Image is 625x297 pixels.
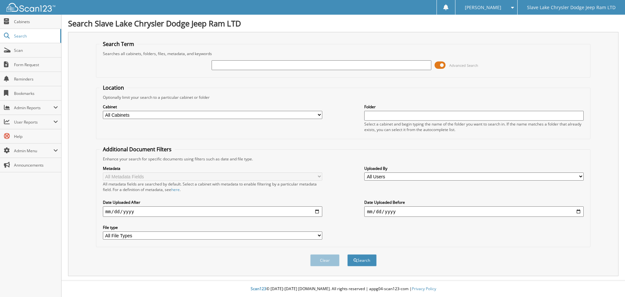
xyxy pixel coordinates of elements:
[14,48,58,53] span: Scan
[103,181,322,192] div: All metadata fields are searched by default. Select a cabinet with metadata to enable filtering b...
[14,33,57,39] span: Search
[592,266,625,297] iframe: Chat Widget
[14,119,53,125] span: User Reports
[14,19,58,24] span: Cabinets
[100,146,175,153] legend: Additional Document Filters
[103,206,322,217] input: start
[103,166,322,171] label: Metadata
[100,84,127,91] legend: Location
[364,104,584,110] label: Folder
[14,62,58,67] span: Form Request
[103,200,322,205] label: Date Uploaded After
[68,18,618,29] h1: Search Slave Lake Chrysler Dodge Jeep Ram LTD
[364,121,584,132] div: Select a cabinet and begin typing the name of the folder you want to search in. If the name match...
[347,254,377,266] button: Search
[171,187,180,192] a: here
[103,104,322,110] label: Cabinet
[100,95,587,100] div: Optionally limit your search to a particular cabinet or folder
[14,105,53,111] span: Admin Reports
[100,156,587,162] div: Enhance your search for specific documents using filters such as date and file type.
[364,206,584,217] input: end
[465,6,501,9] span: [PERSON_NAME]
[14,91,58,96] span: Bookmarks
[527,6,616,9] span: Slave Lake Chrysler Dodge Jeep Ram LTD
[364,200,584,205] label: Date Uploaded Before
[14,76,58,82] span: Reminders
[412,286,436,291] a: Privacy Policy
[14,134,58,139] span: Help
[449,63,478,68] span: Advanced Search
[251,286,266,291] span: Scan123
[14,148,53,154] span: Admin Menu
[364,166,584,171] label: Uploaded By
[100,40,137,48] legend: Search Term
[100,51,587,56] div: Searches all cabinets, folders, files, metadata, and keywords
[7,3,55,12] img: scan123-logo-white.svg
[103,225,322,230] label: File type
[14,162,58,168] span: Announcements
[310,254,340,266] button: Clear
[62,281,625,297] div: © [DATE]-[DATE] [DOMAIN_NAME]. All rights reserved | appg04-scan123-com |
